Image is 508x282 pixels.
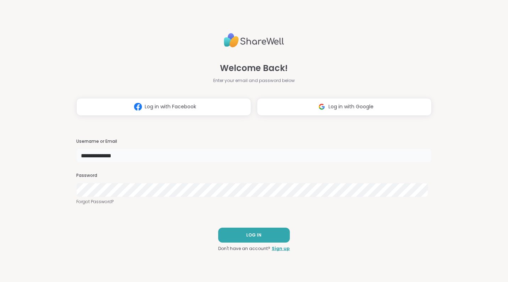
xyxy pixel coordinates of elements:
[76,173,432,179] h3: Password
[76,139,432,145] h3: Username or Email
[213,77,295,84] span: Enter your email and password below
[220,62,288,75] span: Welcome Back!
[272,245,290,252] a: Sign up
[218,245,270,252] span: Don't have an account?
[224,30,284,50] img: ShareWell Logo
[246,232,261,238] span: LOG IN
[315,100,328,113] img: ShareWell Logomark
[328,103,374,110] span: Log in with Google
[257,98,432,116] button: Log in with Google
[76,98,251,116] button: Log in with Facebook
[145,103,196,110] span: Log in with Facebook
[131,100,145,113] img: ShareWell Logomark
[76,199,432,205] a: Forgot Password?
[218,228,290,243] button: LOG IN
